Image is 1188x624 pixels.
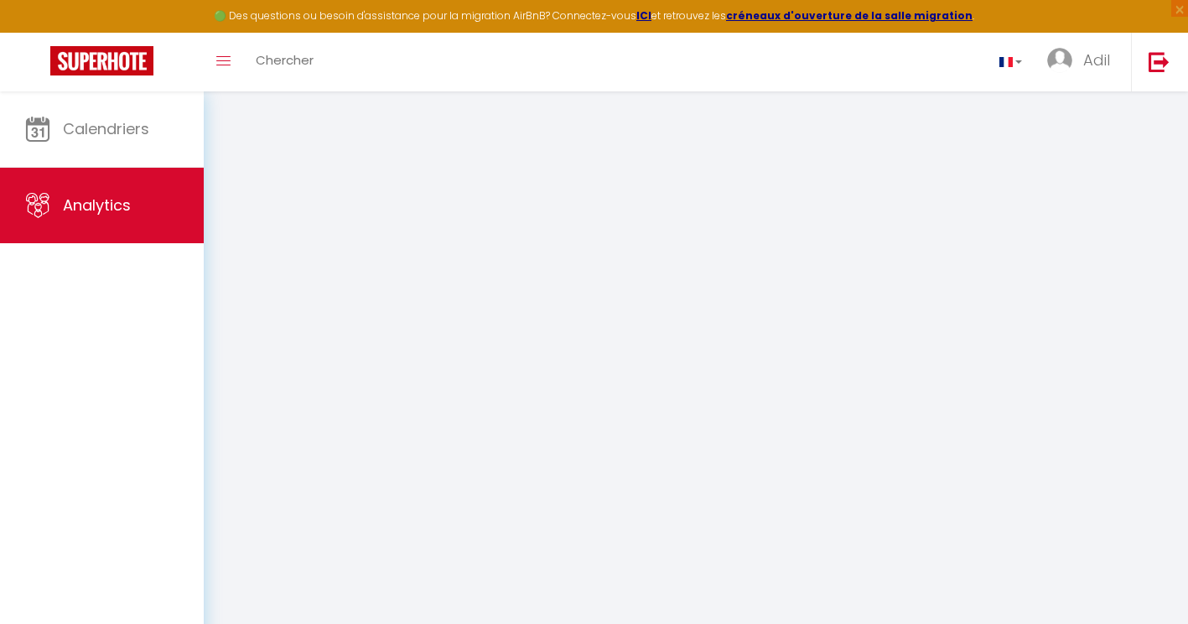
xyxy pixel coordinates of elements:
[1149,51,1170,72] img: logout
[1083,49,1110,70] span: Adil
[256,51,314,69] span: Chercher
[63,118,149,139] span: Calendriers
[1117,549,1175,611] iframe: Chat
[13,7,64,57] button: Ouvrir le widget de chat LiveChat
[636,8,651,23] a: ICI
[1035,33,1131,91] a: ... Adil
[726,8,973,23] a: créneaux d'ouverture de la salle migration
[63,195,131,216] span: Analytics
[50,46,153,75] img: Super Booking
[243,33,326,91] a: Chercher
[1047,48,1072,73] img: ...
